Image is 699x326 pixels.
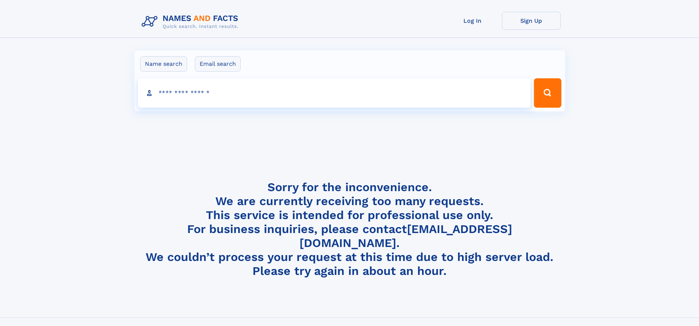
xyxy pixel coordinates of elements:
[139,12,244,32] img: Logo Names and Facts
[534,78,561,108] button: Search Button
[140,56,187,72] label: Name search
[195,56,241,72] label: Email search
[138,78,531,108] input: search input
[299,222,512,250] a: [EMAIL_ADDRESS][DOMAIN_NAME]
[139,180,561,278] h4: Sorry for the inconvenience. We are currently receiving too many requests. This service is intend...
[502,12,561,30] a: Sign Up
[443,12,502,30] a: Log In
